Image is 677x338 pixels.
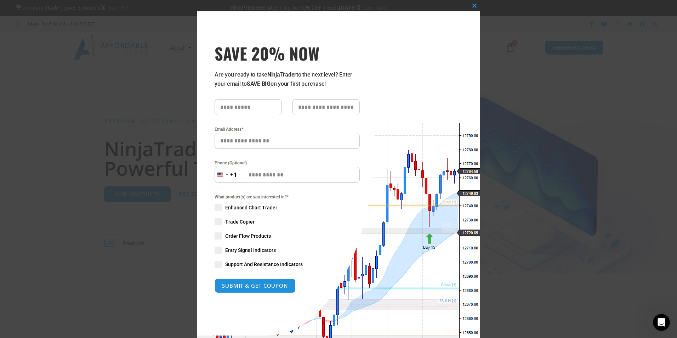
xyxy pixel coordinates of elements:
[215,43,360,63] h3: SAVE 20% NOW
[215,261,360,268] label: Support And Resistance Indicators
[215,204,360,211] label: Enhanced Chart Trader
[225,204,277,211] span: Enhanced Chart Trader
[215,126,360,133] label: Email Address
[225,261,303,268] span: Support And Resistance Indicators
[215,232,360,240] label: Order Flow Products
[215,167,237,183] button: Selected country
[225,232,271,240] span: Order Flow Products
[215,193,360,201] span: What product(s) are you interested in?
[215,247,360,254] label: Entry Signal Indicators
[225,247,276,254] span: Entry Signal Indicators
[225,218,255,225] span: Trade Copier
[230,170,237,180] div: +1
[215,70,360,89] p: Are you ready to take to the next level? Enter your email to on your first purchase!
[247,80,271,87] strong: SAVE BIG
[215,218,360,225] label: Trade Copier
[215,278,296,293] button: SUBMIT & GET COUPON
[215,159,360,167] label: Phone (Optional)
[653,314,670,331] iframe: Intercom live chat
[267,71,296,78] strong: NinjaTrader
